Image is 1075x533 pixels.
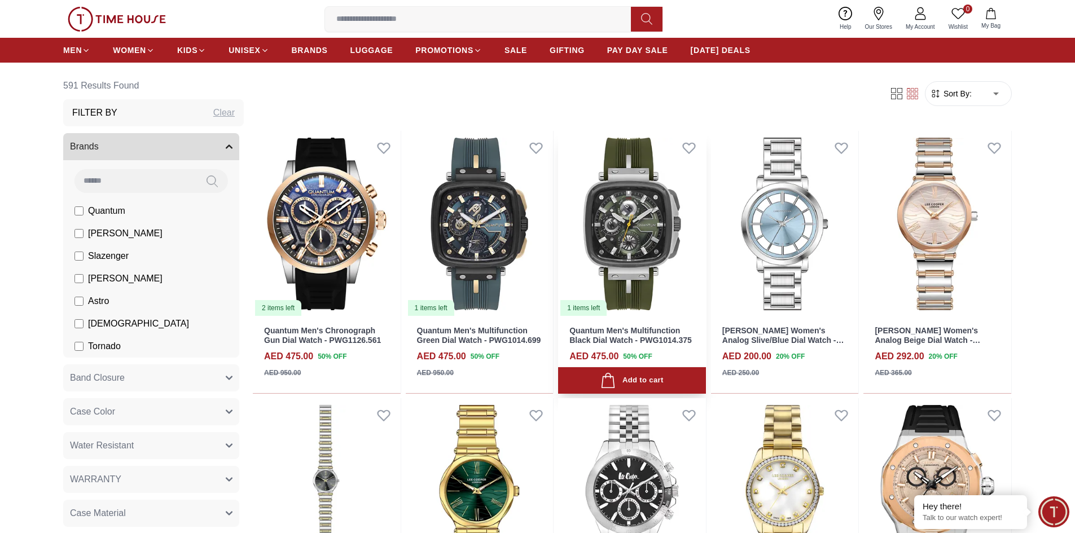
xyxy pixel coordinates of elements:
a: PAY DAY SALE [607,40,668,60]
div: Clear [213,106,235,120]
span: 20 % OFF [929,351,958,362]
div: AED 365.00 [875,368,911,378]
button: Water Resistant [63,432,239,459]
h3: Filter By [72,106,117,120]
a: UNISEX [229,40,269,60]
span: 50 % OFF [623,351,652,362]
div: AED 950.00 [417,368,454,378]
button: Case Color [63,398,239,425]
span: WOMEN [113,45,146,56]
span: 50 % OFF [318,351,346,362]
a: [PERSON_NAME] Women's Analog Beige Dial Watch - LC08000.560 [875,326,980,354]
span: [PERSON_NAME] [88,227,163,240]
span: 50 % OFF [471,351,499,362]
img: Quantum Men's Chronograph Gun Dial Watch - PWG1126.561 [253,131,401,317]
a: SALE [504,40,527,60]
h4: AED 475.00 [569,350,618,363]
span: [PERSON_NAME] [88,272,163,285]
a: KIDS [177,40,206,60]
span: Wishlist [944,23,972,31]
img: Quantum Men's Multifunction Green Dial Watch - PWG1014.699 [406,131,554,317]
div: 2 items left [255,300,301,316]
a: Quantum Men's Chronograph Gun Dial Watch - PWG1126.5612 items left [253,131,401,317]
div: 1 items left [560,300,607,316]
a: MEN [63,40,90,60]
a: WOMEN [113,40,155,60]
span: Tornado [88,340,121,353]
span: SALE [504,45,527,56]
a: Quantum Men's Multifunction Black Dial Watch - PWG1014.3751 items left [558,131,706,317]
input: [PERSON_NAME] [74,274,84,283]
div: AED 950.00 [264,368,301,378]
div: Hey there! [923,501,1019,512]
button: Sort By: [930,88,972,99]
span: PAY DAY SALE [607,45,668,56]
input: [DEMOGRAPHIC_DATA] [74,319,84,328]
span: LUGGAGE [350,45,393,56]
div: Chat Widget [1038,496,1069,527]
a: Quantum Men's Multifunction Green Dial Watch - PWG1014.6991 items left [406,131,554,317]
span: [DEMOGRAPHIC_DATA] [88,317,189,331]
span: Help [835,23,856,31]
span: Water Resistant [70,439,134,452]
a: Help [833,5,858,33]
button: Add to cart [558,367,706,394]
a: Quantum Men's Multifunction Green Dial Watch - PWG1014.699 [417,326,541,345]
span: Case Material [70,506,126,520]
p: Talk to our watch expert! [923,513,1019,523]
span: My Bag [977,21,1005,30]
h4: AED 292.00 [875,350,924,363]
span: GIFTING [550,45,585,56]
button: Brands [63,133,239,160]
h4: AED 475.00 [264,350,313,363]
input: Astro [74,297,84,306]
span: Band Closure [70,371,125,385]
span: PROMOTIONS [415,45,473,56]
span: MEN [63,45,82,56]
input: Tornado [74,342,84,351]
a: Our Stores [858,5,899,33]
img: ... [68,7,166,32]
a: Quantum Men's Chronograph Gun Dial Watch - PWG1126.561 [264,326,381,345]
a: [DATE] DEALS [691,40,751,60]
h4: AED 200.00 [722,350,771,363]
div: Add to cart [600,373,663,388]
span: BRANDS [292,45,328,56]
span: My Account [901,23,940,31]
span: 20 % OFF [776,351,805,362]
a: Quantum Men's Multifunction Black Dial Watch - PWG1014.375 [569,326,692,345]
input: Slazenger [74,252,84,261]
button: Band Closure [63,364,239,391]
a: GIFTING [550,40,585,60]
span: WARRANTY [70,473,121,486]
a: LUGGAGE [350,40,393,60]
a: 0Wishlist [942,5,975,33]
input: [PERSON_NAME] [74,229,84,238]
span: Brands [70,140,99,153]
h4: AED 475.00 [417,350,466,363]
img: Lee Cooper Women's Analog Slive/Blue Dial Watch - LC08037.300 [711,131,859,317]
a: [PERSON_NAME] Women's Analog Slive/Blue Dial Watch - LC08037.300 [722,326,844,354]
button: WARRANTY [63,466,239,493]
a: PROMOTIONS [415,40,482,60]
span: 0 [963,5,972,14]
div: AED 250.00 [722,368,759,378]
span: Sort By: [941,88,972,99]
span: Quantum [88,204,125,218]
span: KIDS [177,45,198,56]
span: [DATE] DEALS [691,45,751,56]
span: UNISEX [229,45,260,56]
button: Case Material [63,500,239,527]
span: Our Stores [861,23,897,31]
a: BRANDS [292,40,328,60]
span: Astro [88,294,109,308]
h6: 591 Results Found [63,72,244,99]
span: Case Color [70,405,115,419]
img: Lee Cooper Women's Analog Beige Dial Watch - LC08000.560 [863,131,1011,317]
button: My Bag [975,6,1007,32]
input: Quantum [74,206,84,215]
div: 1 items left [408,300,454,316]
img: Quantum Men's Multifunction Black Dial Watch - PWG1014.375 [558,131,706,317]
